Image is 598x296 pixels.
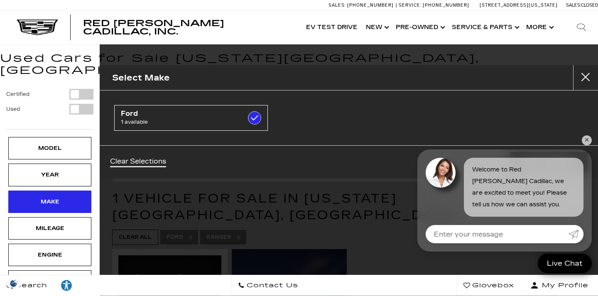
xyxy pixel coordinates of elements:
span: Closed [581,2,598,8]
label: Used [6,105,20,113]
a: Submit [569,225,583,243]
span: Red [PERSON_NAME] Cadillac, Inc. [83,18,224,37]
a: EV Test Drive [302,11,362,44]
div: ModelModel [8,137,91,159]
a: Service & Parts [448,11,522,44]
span: [PHONE_NUMBER] [347,2,394,8]
span: Ford [121,110,240,118]
label: Certified [6,90,29,98]
a: Pre-Owned [392,11,448,44]
div: MileageMileage [8,217,91,240]
div: Engine [29,250,71,259]
div: YearYear [8,164,91,186]
button: Open user profile menu [521,275,598,296]
div: BodystyleBodystyle [8,270,91,293]
a: Explore your accessibility options [54,275,79,296]
span: Search [13,280,47,291]
button: More [522,11,556,44]
span: Sales: [566,2,581,8]
span: My Profile [539,280,588,291]
button: close [573,65,598,90]
img: Agent profile photo [426,158,456,188]
input: Enter your message [426,225,569,243]
img: Cadillac Dark Logo with Cadillac White Text [17,20,58,35]
a: Clear Selections [110,157,166,167]
a: Service: [PHONE_NUMBER] [396,3,471,7]
section: Click to Open Cookie Consent Modal [4,279,23,288]
div: Search [565,11,598,44]
a: Contact Us [231,275,305,296]
a: Live Chat [538,254,592,273]
span: 1 available [121,118,240,126]
span: [PHONE_NUMBER] [423,2,469,8]
div: Make [29,197,71,206]
div: Mileage [29,224,71,233]
a: Red [PERSON_NAME] Cadillac, Inc. [83,19,294,36]
div: MakeMake [8,191,91,213]
div: EngineEngine [8,244,91,266]
a: [STREET_ADDRESS][US_STATE] [480,2,558,8]
a: Ford1 available [114,105,268,131]
span: Live Chat [543,259,587,268]
div: Explore your accessibility options [54,279,79,292]
span: Glovebox [470,280,514,291]
span: Service: [399,2,422,8]
img: Opt-Out Icon [4,279,23,288]
span: Contact Us [245,280,298,291]
a: Glovebox [457,275,521,296]
div: Model [29,144,71,153]
div: Year [29,170,71,179]
div: Filter by Vehicle Type [6,89,93,129]
div: Welcome to Red [PERSON_NAME] Cadillac, we are excited to meet you! Please tell us how we can assi... [464,158,583,217]
span: Sales: [328,2,346,8]
a: Sales: [PHONE_NUMBER] [328,3,396,7]
h2: Select Make [112,71,170,85]
a: New [362,11,392,44]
